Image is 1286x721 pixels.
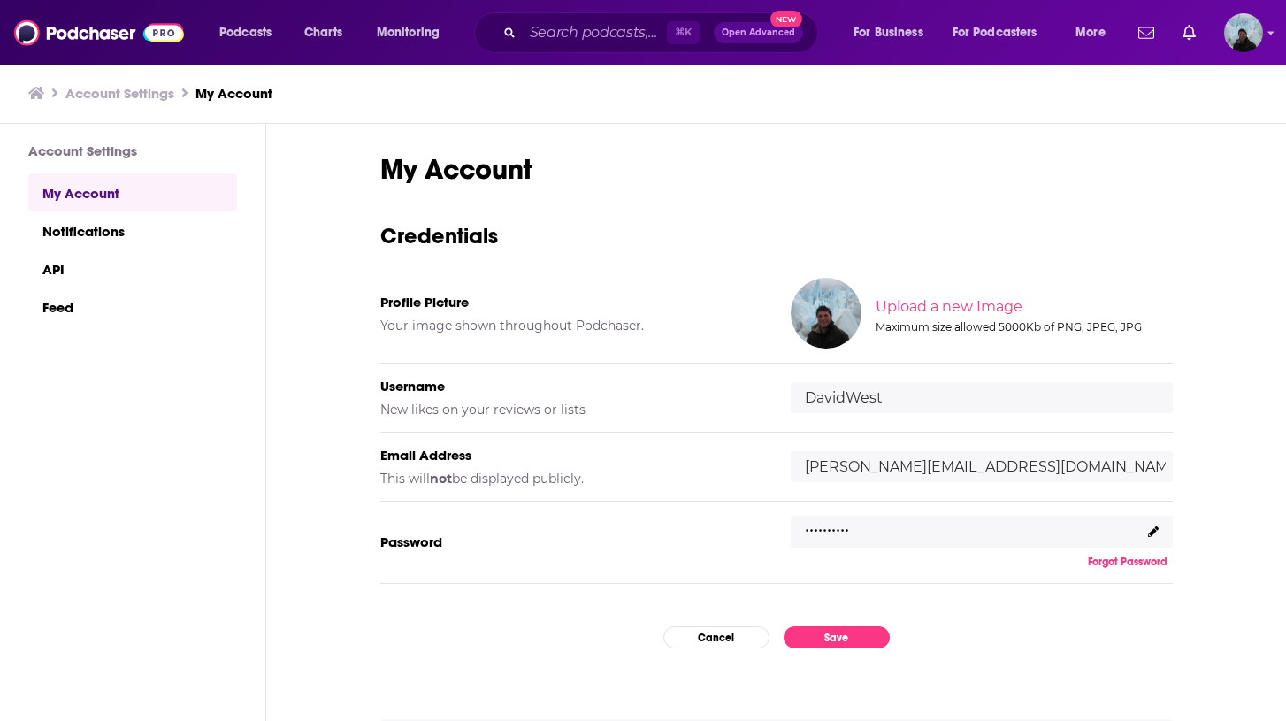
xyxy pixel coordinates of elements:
span: Logged in as DavidWest [1224,13,1263,52]
span: Podcasts [219,20,272,45]
a: My Account [195,85,272,102]
button: Forgot Password [1083,555,1173,569]
span: Charts [304,20,342,45]
a: API [28,249,237,288]
button: Save [784,626,890,648]
a: Charts [293,19,353,47]
span: For Business [854,20,923,45]
img: Your profile image [791,278,861,349]
h3: Account Settings [28,142,237,159]
div: Search podcasts, credits, & more... [491,12,835,53]
button: open menu [841,19,945,47]
h5: This will be displayed publicly. [380,471,762,487]
h5: Your image shown throughout Podchaser. [380,318,762,334]
b: not [430,471,452,487]
h5: Email Address [380,447,762,464]
button: Open AdvancedNew [714,22,803,43]
span: More [1075,20,1106,45]
button: Show profile menu [1224,13,1263,52]
div: Maximum size allowed 5000Kb of PNG, JPEG, JPG [876,320,1169,334]
button: open menu [207,19,295,47]
a: Account Settings [65,85,174,102]
input: username [791,382,1173,413]
h5: Password [380,533,762,550]
button: Cancel [663,626,769,648]
button: open menu [941,19,1063,47]
h5: Profile Picture [380,294,762,311]
span: ⌘ K [667,21,700,44]
a: My Account [28,173,237,211]
button: open menu [364,19,463,47]
button: open menu [1063,19,1128,47]
p: .......... [805,511,849,537]
span: For Podcasters [953,20,1037,45]
input: Search podcasts, credits, & more... [523,19,667,47]
span: New [770,11,802,27]
span: Monitoring [377,20,440,45]
a: Show notifications dropdown [1131,18,1161,48]
h3: Credentials [380,222,1173,249]
input: email [791,451,1173,482]
h1: My Account [380,152,1173,187]
a: Show notifications dropdown [1175,18,1203,48]
img: Podchaser - Follow, Share and Rate Podcasts [14,16,184,50]
img: User Profile [1224,13,1263,52]
a: Notifications [28,211,237,249]
span: Open Advanced [722,28,795,37]
a: Feed [28,288,237,326]
h5: Username [380,378,762,395]
h5: New likes on your reviews or lists [380,402,762,418]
